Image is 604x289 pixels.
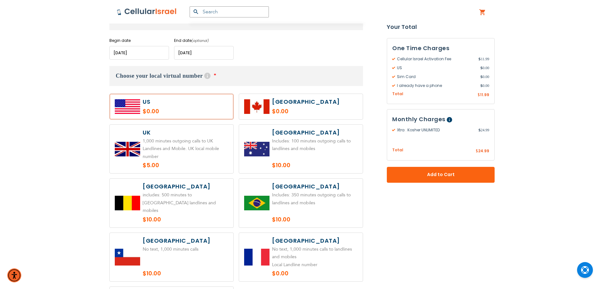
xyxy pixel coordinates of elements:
input: MM/DD/YYYY [174,46,234,60]
span: I already have a phone [392,83,480,89]
span: Xtra : Kosher UNLIMITED [392,128,478,133]
span: 0.00 [480,83,489,89]
div: Accessibility Menu [7,268,21,282]
input: Search [190,6,269,17]
button: Add to Cart [387,167,495,183]
input: MM/DD/YYYY [109,46,169,60]
img: Cellular Israel Logo [117,8,177,16]
span: Help [447,117,452,123]
span: Total [392,148,403,154]
span: Choose your local virtual number [116,73,203,79]
h3: One Time Charges [392,43,489,53]
span: Monthly Charges [392,115,445,123]
span: Help [204,73,211,79]
span: 11.99 [478,56,489,62]
span: 24.99 [478,128,489,133]
i: (optional) [192,38,209,43]
span: 0.00 [480,65,489,71]
span: $ [478,128,481,133]
strong: Your Total [387,22,495,32]
label: Begin date [109,38,169,43]
span: 0.00 [480,74,489,80]
span: Cellular Israel Activation Fee [392,56,478,62]
span: Add to Cart [408,172,474,178]
span: 24.99 [478,148,489,154]
span: US [392,65,480,71]
span: Sim Card [392,74,480,80]
label: End date [174,38,234,43]
span: $ [480,74,483,80]
span: $ [480,83,483,89]
span: $ [477,92,480,98]
span: 11.99 [480,92,489,97]
span: $ [476,149,478,154]
span: $ [478,56,481,62]
span: Total [392,91,403,97]
span: $ [480,65,483,71]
